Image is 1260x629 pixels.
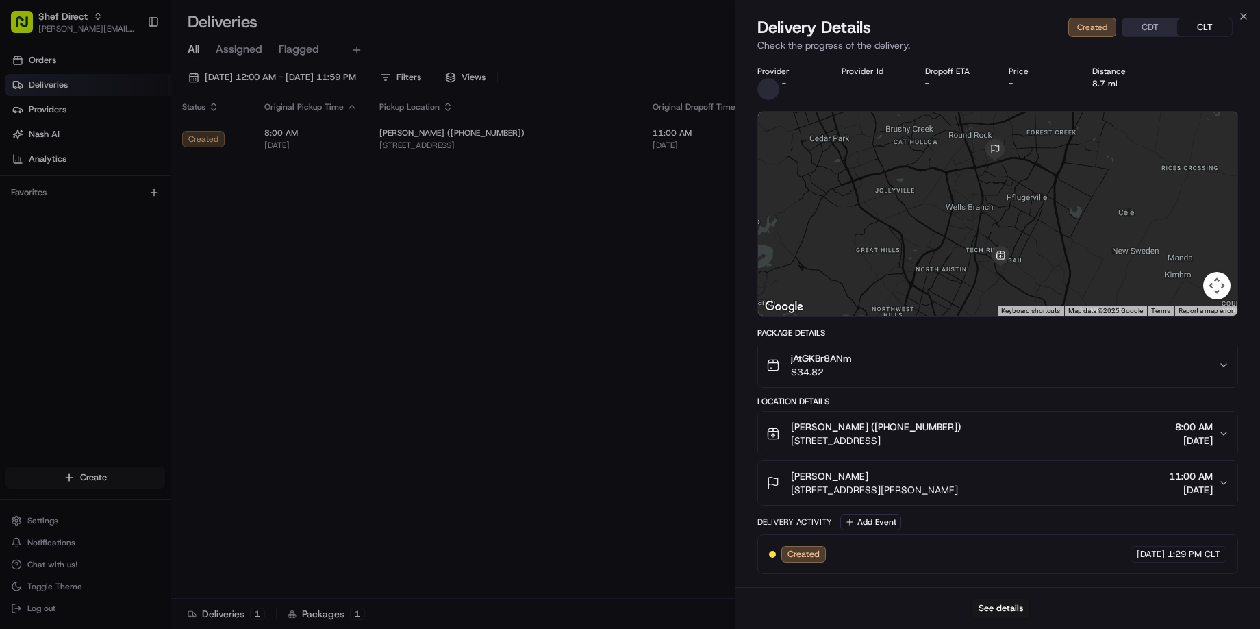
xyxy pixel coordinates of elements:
p: Welcome 👋 [14,75,249,97]
button: Keyboard shortcuts [1001,306,1060,316]
span: Created [787,548,820,560]
a: Terms [1151,307,1170,314]
span: [PERSON_NAME] ([PHONE_NUMBER]) [791,420,961,434]
div: Delivery Activity [757,517,832,528]
button: CDT [1122,18,1177,36]
span: 8:00 AM [1175,420,1213,434]
div: 8.7 mi [1092,78,1154,89]
p: Check the progress of the delivery. [757,38,1238,52]
span: Pylon [136,360,166,370]
span: [DATE] [121,269,149,280]
img: Vicente Ramirez [14,256,36,278]
a: Open this area in Google Maps (opens a new window) [761,298,807,316]
div: Past conversations [14,198,88,209]
img: Nash [14,34,41,61]
div: 📗 [14,328,25,338]
div: 💻 [116,328,127,338]
span: Wisdom [PERSON_NAME] [42,232,146,243]
span: [PERSON_NAME] [42,269,111,280]
div: Provider Id [842,66,903,77]
span: [DATE] [1175,434,1213,447]
img: Wisdom Oko [14,219,36,246]
button: [PERSON_NAME] ([PHONE_NUMBER])[STREET_ADDRESS]8:00 AM[DATE] [758,412,1237,456]
div: Provider [757,66,819,77]
div: We're available if you need us! [62,164,188,175]
button: jAtGKBr8ANm$34.82 [758,343,1237,387]
span: Knowledge Base [27,326,105,340]
img: 8571987876998_91fb9ceb93ad5c398215_72.jpg [29,151,53,175]
button: Add Event [840,514,901,530]
div: Location Details [757,396,1238,407]
img: Google [761,298,807,316]
span: [STREET_ADDRESS] [791,434,961,447]
a: Powered byPylon [97,359,166,370]
span: [DATE] [156,232,184,243]
button: Map camera controls [1203,272,1231,299]
div: Price [1009,66,1070,77]
div: Distance [1092,66,1154,77]
button: See all [212,195,249,212]
span: API Documentation [129,326,220,340]
div: Dropoff ETA [925,66,987,77]
span: [DATE] [1169,483,1213,497]
div: Start new chat [62,151,225,164]
button: See details [972,599,1029,618]
button: Start new chat [233,155,249,171]
span: jAtGKBr8ANm [791,351,852,365]
span: 1:29 PM CLT [1168,548,1220,560]
input: Clear [36,108,226,123]
a: 💻API Documentation [110,321,225,345]
span: • [114,269,118,280]
span: $34.82 [791,365,852,379]
div: Package Details [757,328,1238,338]
span: [PERSON_NAME] [791,469,868,483]
span: 11:00 AM [1169,469,1213,483]
span: - [782,78,786,89]
a: Report a map error [1179,307,1233,314]
img: 1736555255976-a54dd68f-1ca7-489b-9aae-adbdc363a1c4 [14,151,38,175]
span: [STREET_ADDRESS][PERSON_NAME] [791,483,958,497]
button: CLT [1177,18,1232,36]
span: Delivery Details [757,16,871,38]
span: [DATE] [1137,548,1165,560]
div: - [925,78,987,89]
a: 📗Knowledge Base [8,321,110,345]
span: Map data ©2025 Google [1068,307,1143,314]
span: • [149,232,153,243]
button: [PERSON_NAME][STREET_ADDRESS][PERSON_NAME]11:00 AM[DATE] [758,461,1237,505]
div: - [1009,78,1070,89]
img: 1736555255976-a54dd68f-1ca7-489b-9aae-adbdc363a1c4 [27,233,38,244]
